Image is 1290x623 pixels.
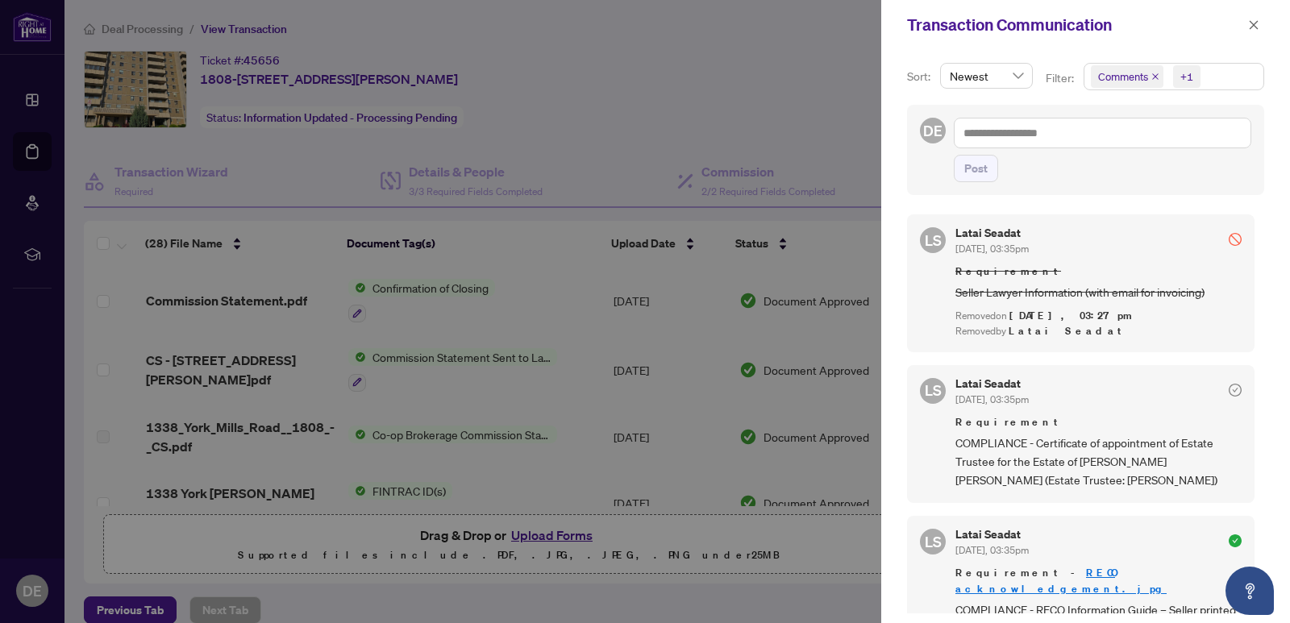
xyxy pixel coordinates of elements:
span: [DATE], 03:35pm [955,544,1029,556]
h5: Latai Seadat [955,529,1029,540]
div: Transaction Communication [907,13,1243,37]
button: Post [954,155,998,182]
span: stop [1229,233,1242,246]
div: Removed by [955,324,1242,339]
a: RECO acknowledgement.jpg [955,566,1167,596]
span: COMPLIANCE - Certificate of appointment of Estate Trustee for the Estate of [PERSON_NAME] [PERSON... [955,434,1242,490]
span: LS [925,530,942,553]
span: LS [925,379,942,401]
span: Requirement [955,414,1242,430]
span: check-circle [1229,534,1242,547]
span: Comments [1091,65,1163,88]
span: [DATE], 03:27pm [1009,309,1134,322]
div: Removed on [955,309,1242,324]
span: check-circle [1229,384,1242,397]
span: Requirement [955,264,1242,280]
div: +1 [1180,69,1193,85]
button: Open asap [1225,567,1274,615]
h5: Latai Seadat [955,227,1029,239]
p: Filter: [1046,69,1076,87]
span: Newest [950,64,1023,88]
span: DE [923,119,943,142]
span: Requirement - [955,565,1242,597]
span: [DATE], 03:35pm [955,393,1029,405]
span: [DATE], 03:35pm [955,243,1029,255]
p: Sort: [907,68,934,85]
span: Latai Seadat [1009,324,1125,338]
span: LS [925,229,942,251]
span: Comments [1098,69,1148,85]
span: close [1248,19,1259,31]
span: close [1151,73,1159,81]
span: Seller Lawyer Information (with email for invoicing) [955,283,1242,301]
h5: Latai Seadat [955,378,1029,389]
